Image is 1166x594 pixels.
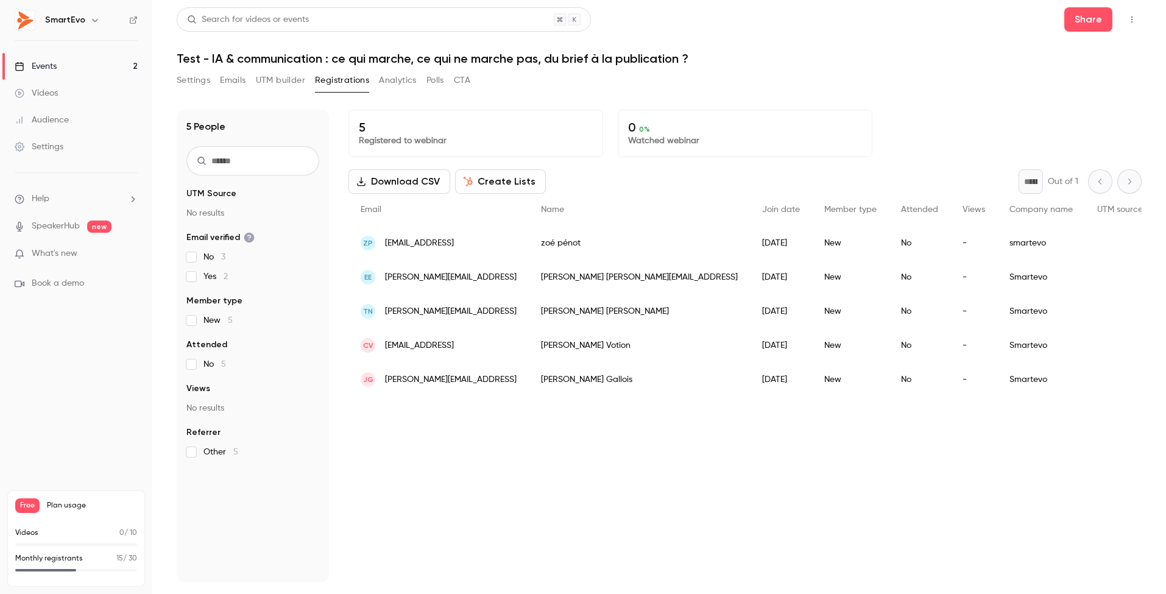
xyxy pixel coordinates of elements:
h1: Test - IA & communication : ce qui marche, ce qui ne marche pas, du brief à la publication ? [177,51,1142,66]
span: UTM Source [186,188,236,200]
span: Name [541,205,564,214]
span: CV [363,340,373,351]
span: No [203,358,226,370]
div: New [812,260,889,294]
p: No results [186,207,319,219]
span: Plan usage [47,501,137,511]
span: 5 [233,448,238,456]
span: Email verified [186,232,255,244]
span: 5 [221,360,226,369]
div: No [889,260,950,294]
div: [DATE] [750,226,812,260]
div: [DATE] [750,362,812,397]
div: No [889,294,950,328]
div: Smartevo [997,362,1085,397]
section: facet-groups [186,188,319,458]
span: [PERSON_NAME][EMAIL_ADDRESS] [385,373,517,386]
span: new [87,221,111,233]
span: 5 [228,316,233,325]
h1: 5 People [186,119,225,134]
div: Search for videos or events [187,13,309,26]
span: 0 % [639,125,650,133]
div: [PERSON_NAME] [PERSON_NAME][EMAIL_ADDRESS] [529,260,750,294]
div: Smartevo [997,328,1085,362]
span: Member type [186,295,242,307]
p: Out of 1 [1048,175,1078,188]
span: JG [363,374,373,385]
span: Attended [186,339,227,351]
p: No results [186,402,319,414]
div: - [950,362,997,397]
button: Emails [220,71,246,90]
span: 3 [221,253,225,261]
p: Monthly registrants [15,553,83,564]
div: - [950,294,997,328]
span: Help [32,193,49,205]
div: [PERSON_NAME] [PERSON_NAME] [529,294,750,328]
div: No [889,226,950,260]
span: Email [361,205,381,214]
div: - [950,328,997,362]
span: Referrer [186,426,221,439]
div: smartevo [997,226,1085,260]
p: / 10 [119,528,137,539]
div: [PERSON_NAME] Votion [529,328,750,362]
a: SpeakerHub [32,220,80,233]
span: What's new [32,247,77,260]
button: Polls [426,71,444,90]
div: zoé pénot [529,226,750,260]
span: Free [15,498,40,513]
span: UTM source [1097,205,1143,214]
div: New [812,226,889,260]
span: [EMAIL_ADDRESS] [385,339,454,352]
div: No [889,362,950,397]
button: Settings [177,71,210,90]
div: New [812,294,889,328]
div: Smartevo [997,294,1085,328]
div: [PERSON_NAME] Gallois [529,362,750,397]
div: No [889,328,950,362]
span: Yes [203,270,228,283]
span: Views [186,383,210,395]
p: / 30 [116,553,137,564]
div: [DATE] [750,294,812,328]
button: Download CSV [348,169,450,194]
div: Events [15,60,57,72]
button: Share [1064,7,1112,32]
img: SmartEvo [15,10,35,30]
span: Join date [762,205,800,214]
span: Book a demo [32,277,84,290]
span: 2 [224,272,228,281]
span: [PERSON_NAME][EMAIL_ADDRESS] [385,271,517,284]
p: 0 [628,120,862,135]
div: - [950,226,997,260]
span: No [203,251,225,263]
div: Audience [15,114,69,126]
p: 5 [359,120,593,135]
button: Analytics [379,71,417,90]
span: TN [363,306,373,317]
h6: SmartEvo [45,14,85,26]
span: [PERSON_NAME][EMAIL_ADDRESS] [385,305,517,318]
span: Attended [901,205,938,214]
span: Other [203,446,238,458]
p: Watched webinar [628,135,862,147]
span: [EMAIL_ADDRESS] [385,237,454,250]
button: Create Lists [455,169,546,194]
li: help-dropdown-opener [15,193,138,205]
div: New [812,328,889,362]
div: Videos [15,87,58,99]
p: Videos [15,528,38,539]
span: Views [963,205,985,214]
span: 0 [119,529,124,537]
span: Company name [1009,205,1073,214]
span: zp [363,238,373,249]
div: Settings [15,141,63,153]
button: UTM builder [256,71,305,90]
div: New [812,362,889,397]
span: 15 [116,555,123,562]
div: [DATE] [750,328,812,362]
p: Registered to webinar [359,135,593,147]
button: Registrations [315,71,369,90]
div: Smartevo [997,260,1085,294]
